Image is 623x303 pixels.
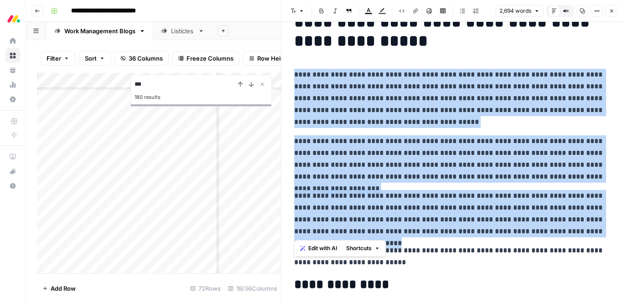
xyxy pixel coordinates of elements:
button: Freeze Columns [172,51,239,66]
a: Work Management Blogs [47,22,153,40]
div: What's new? [6,164,20,178]
button: Row Height [243,51,296,66]
a: AirOps Academy [5,149,20,164]
button: Filter [41,51,75,66]
span: Shortcuts [346,244,372,252]
span: 36 Columns [129,54,163,63]
span: 2,694 words [499,7,531,15]
button: Workspace: Monday.com [5,7,20,30]
div: 19/36 Columns [224,281,281,296]
span: Row Height [257,54,290,63]
div: Listicles [171,26,194,36]
button: Sort [79,51,111,66]
div: 180 results [135,92,268,103]
div: 72 Rows [187,281,224,296]
button: Previous Result [235,79,246,90]
a: Home [5,34,20,48]
a: Browse [5,48,20,63]
a: Usage [5,77,20,92]
button: Help + Support [5,179,20,193]
a: Settings [5,92,20,107]
button: Next Result [246,79,257,90]
a: Your Data [5,63,20,77]
div: Work Management Blogs [64,26,135,36]
button: What's new? [5,164,20,179]
button: Shortcuts [343,242,384,254]
button: Close Search [257,79,268,90]
span: Filter [47,54,61,63]
button: Edit with AI [296,242,341,254]
button: Add Row [37,281,81,296]
span: Edit with AI [308,244,337,252]
button: 2,694 words [495,5,544,17]
span: Freeze Columns [187,54,234,63]
span: Sort [85,54,97,63]
a: Listicles [153,22,212,40]
img: Monday.com Logo [5,10,22,27]
span: Add Row [51,284,76,293]
button: 36 Columns [114,51,169,66]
